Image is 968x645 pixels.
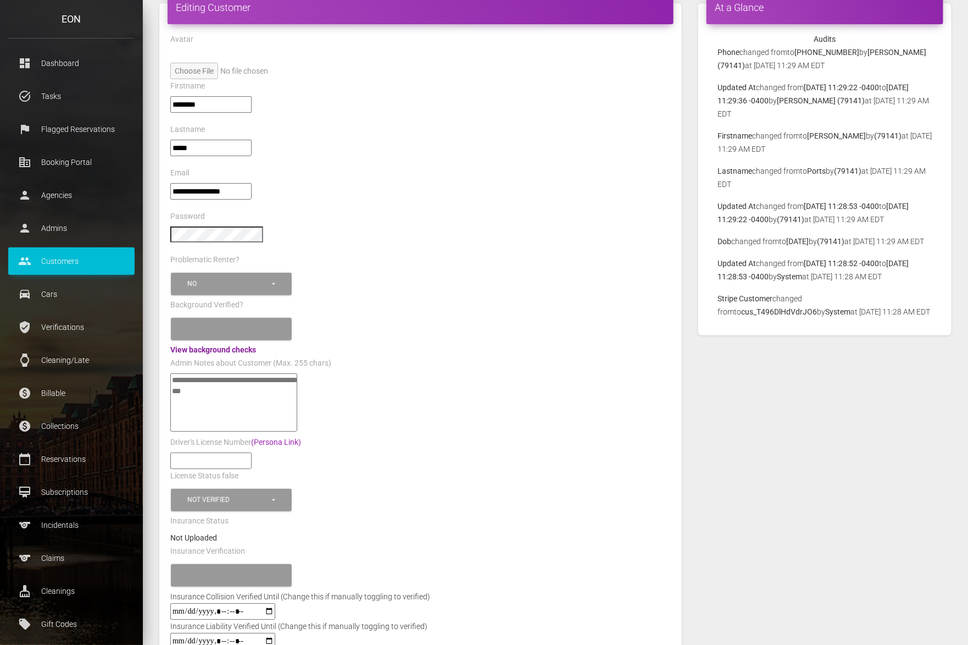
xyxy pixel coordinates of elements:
h4: At a Glance [715,1,935,14]
p: Subscriptions [16,484,126,500]
b: Updated At [717,259,756,268]
a: watch Cleaning/Late [8,346,135,374]
a: local_offer Gift Codes [8,610,135,638]
p: Dashboard [16,55,126,71]
div: No [187,279,270,289]
div: Please select [187,324,270,334]
strong: Not Uploaded [170,533,217,542]
p: Claims [16,550,126,566]
b: (79141) [874,131,902,140]
a: paid Billable [8,379,135,407]
p: Reservations [16,451,126,467]
label: Firstname [170,81,205,92]
b: [PERSON_NAME] (79141) [777,96,865,105]
b: (79141) [817,237,844,246]
p: changed from to by at [DATE] 11:29 AM EDT [717,129,932,156]
label: Insurance Status [170,516,229,527]
div: Insurance Collision Verified Until (Change this if manually toggling to verified) [162,590,438,603]
label: Background Verified? [170,300,243,311]
p: changed from to by at [DATE] 11:28 AM EDT [717,257,932,283]
label: Insurance Verification [170,546,245,557]
div: Please select [187,571,270,580]
p: changed from to by at [DATE] 11:29 AM EDT [717,164,932,191]
b: Firstname [717,131,752,140]
label: Password [170,211,205,222]
label: Avatar [170,34,193,45]
b: [DATE] 11:28:53 -0400 [804,202,879,211]
a: verified_user Verifications [8,313,135,341]
p: Agencies [16,187,126,203]
label: License Status false [170,471,238,482]
b: [PERSON_NAME] [807,131,866,140]
label: Driver's License Number [170,437,301,448]
button: Please select [171,564,292,587]
a: corporate_fare Booking Portal [8,148,135,176]
a: person Agencies [8,181,135,209]
label: Email [170,168,189,179]
h4: Editing Customer [176,1,665,14]
button: No [171,273,292,295]
a: cleaning_services Cleanings [8,577,135,605]
b: Updated At [717,202,756,211]
b: [DATE] 11:29:22 -0400 [804,83,879,92]
a: people Customers [8,247,135,275]
a: drive_eta Cars [8,280,135,308]
a: View background checks [170,345,256,354]
b: System [777,272,802,281]
b: cus_T496DlHdVdrJO6 [741,307,817,316]
a: dashboard Dashboard [8,49,135,77]
p: changed from to by at [DATE] 11:29 AM EDT [717,200,932,226]
a: card_membership Subscriptions [8,478,135,506]
button: Please select [171,318,292,340]
p: Customers [16,253,126,269]
strong: Audits [814,35,836,43]
p: Flagged Reservations [16,121,126,137]
a: (Persona Link) [251,438,301,446]
a: paid Collections [8,412,135,440]
b: Dob [717,237,731,246]
p: Cars [16,286,126,302]
p: changed from to by at [DATE] 11:28 AM EDT [717,292,932,318]
p: changed from to by at [DATE] 11:29 AM EDT [717,235,932,248]
label: Admin Notes about Customer (Max. 255 chars) [170,358,331,369]
a: flag Flagged Reservations [8,115,135,143]
b: [DATE] 11:28:52 -0400 [804,259,879,268]
p: Cleanings [16,583,126,599]
b: (79141) [834,167,861,175]
a: task_alt Tasks [8,82,135,110]
b: Updated At [717,83,756,92]
p: changed from to by at [DATE] 11:29 AM EDT [717,46,932,72]
a: person Admins [8,214,135,242]
p: Cleaning/Late [16,352,126,368]
b: Lastname [717,167,752,175]
a: calendar_today Reservations [8,445,135,473]
b: [DATE] [786,237,809,246]
b: Phone [717,48,739,57]
label: Lastname [170,124,205,135]
p: Verifications [16,319,126,335]
p: Tasks [16,88,126,104]
div: Not Verified [187,495,270,505]
b: Ports [807,167,826,175]
p: changed from to by at [DATE] 11:29 AM EDT [717,81,932,120]
p: Gift Codes [16,616,126,632]
label: Problematic Renter? [170,255,240,266]
b: System [825,307,850,316]
p: Billable [16,385,126,401]
b: [PHONE_NUMBER] [794,48,859,57]
p: Incidentals [16,517,126,533]
b: (79141) [777,215,804,224]
p: Booking Portal [16,154,126,170]
div: Insurance Liability Verified Until (Change this if manually toggling to verified) [162,620,436,633]
a: sports Claims [8,544,135,572]
p: Admins [16,220,126,236]
b: Stripe Customer [717,294,772,303]
button: Not Verified [171,489,292,511]
p: Collections [16,418,126,434]
a: sports Incidentals [8,511,135,539]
